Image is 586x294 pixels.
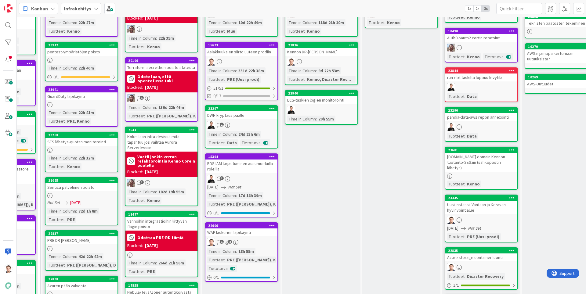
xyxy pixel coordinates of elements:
div: Time in Column [127,188,156,195]
div: 23601 [448,148,517,152]
div: Tietoturva [207,265,228,272]
span: : [225,139,226,146]
div: pandia-data-aws repon annexointi [445,113,517,121]
div: 18477 [128,212,197,217]
div: 20h 55m [317,116,335,122]
span: 51 / 51 [213,85,223,91]
div: Azuren pään valvonta [45,282,118,290]
i: Not Set [47,200,60,205]
div: Time in Column [207,192,236,199]
div: Time in Column [47,65,76,71]
span: 3 [140,180,144,184]
div: Kenno [465,181,481,187]
span: : [65,262,66,268]
div: 7644 [128,128,197,132]
div: 15364RDS IAM kirjautuminen assumoiduilla roleilla [205,154,277,173]
div: 17d 16h 39m [237,192,263,199]
span: : [76,109,77,116]
span: Kanban [31,5,48,12]
img: ET [127,179,135,187]
div: Time in Column [47,155,76,161]
div: Time in Column [207,131,236,138]
div: TG [445,263,517,271]
div: JV [445,83,517,91]
div: Tuotteet [127,113,145,119]
div: 7644 [125,127,197,133]
img: TG [4,264,13,273]
div: Tuotteet [447,14,465,20]
div: Blocked: [127,169,143,175]
div: Tuotteet [47,28,65,34]
div: Tuotteet [127,268,145,275]
div: Azure storage container luonti [445,253,517,261]
div: Kenno [146,43,161,50]
img: JV [447,83,455,91]
div: 22606 [205,223,277,228]
div: Tuotteet [447,181,465,187]
div: Data [465,133,478,139]
span: : [225,201,226,207]
div: 22836Kennon DR-[PERSON_NAME] [285,42,357,56]
img: avatar [4,281,13,290]
div: 7644Kokeillaan infra-devissä mitä tapahtuu jos vaihtaa Aurora Serverlessiin [125,127,197,152]
div: WAF laskurien läpikäynti [205,228,277,236]
div: 0/1 [45,73,118,81]
div: 22837 [48,231,118,236]
div: 23941 [48,88,118,92]
div: Tuotteet [47,262,65,268]
div: 15673 [208,43,277,47]
div: 0/1 [205,274,277,281]
div: 18477 [125,212,197,217]
div: 23296 [448,108,517,113]
div: 23297 [205,106,277,111]
div: 23601 [445,147,517,153]
div: Tuotteet [447,53,465,60]
div: SES lähetys-quotan monitorointi [45,138,118,146]
input: Quick Filter... [496,3,542,14]
div: Time in Column [207,248,236,255]
span: : [225,28,226,34]
div: 331d 22h 38m [237,67,266,74]
div: 72d 1h 8m [77,208,99,214]
span: 3x [482,5,490,12]
div: 23768 [45,132,118,138]
div: Time in Column [287,116,316,122]
div: ET [125,179,197,187]
div: PRE (Uusi prodi) [226,76,261,83]
div: ET [125,94,197,102]
span: : [145,197,146,204]
div: [DATE] [145,242,158,249]
div: 23296pandia-data-aws repon annexointi [445,108,517,121]
div: 23297DWH kryptaus päälle [205,106,277,119]
div: PRE ([PERSON_NAME]), K... [146,113,201,119]
b: Odotetaan, että opentofussa tuki [137,74,196,83]
div: Time in Column [207,67,236,74]
span: : [76,155,77,161]
div: TG [285,58,357,66]
span: : [236,248,237,255]
span: : [236,67,237,74]
div: Time in Column [47,109,76,116]
div: JV [205,121,277,129]
img: TG [287,58,295,66]
div: 22835 [448,249,517,253]
span: : [225,76,226,83]
div: 23345 [448,196,517,200]
div: JV [285,106,357,114]
div: TG [205,58,277,66]
i: Not Set [228,184,241,190]
span: : [18,137,19,144]
div: 21025Sentica palvelimen poisto [45,178,118,191]
div: 20196 [125,58,197,63]
span: : [76,208,77,214]
div: ET [125,25,197,33]
div: [DATE] [145,84,158,91]
div: 23345 [445,195,517,201]
div: Tuotteet [207,256,225,263]
div: Kenno [465,14,481,20]
div: 22837PRE DR [PERSON_NAME] [45,231,118,244]
div: [DOMAIN_NAME] domain Kennon tuotanto-SES:iin (sähköpostin lähetys) [445,153,517,172]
